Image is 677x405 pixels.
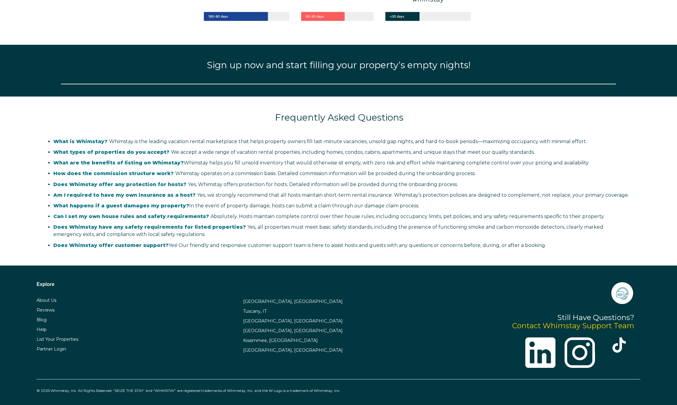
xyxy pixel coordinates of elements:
a: Tuscany, IT [243,308,267,314]
a: Contact Whimstay Support Team [512,321,634,330]
a: Partner Login [37,346,66,352]
span: What is Whimstay? [53,139,108,144]
img: icons-21 [610,281,634,305]
span: Frequently Asked Questions [275,112,403,123]
span: Does Whimstay offer any protection for hosts? [53,181,186,187]
a: Blog [37,317,47,322]
a: About Us [37,298,56,303]
a: List Your Properties [37,336,78,342]
span: Yes, we strongly recommend that all hosts maintain short-term rental insurance. Whimstay’s protec... [53,192,629,198]
span: Yes, Whimstay offers protection for hosts. Detailed information will be provided during the onboa... [53,181,458,187]
span: Whimstay helps you fill unsold inventory that would otherwise sit empty, with zero risk and effor... [53,160,589,166]
a: [GEOGRAPHIC_DATA], [GEOGRAPHIC_DATA] [243,328,343,333]
span: Can I set my own house rules and safety requirements? [53,213,209,219]
span: Whimstay operates on a commission basis. Detailed commission information will be provided during ... [53,171,476,176]
span: Yes! Our friendly and responsive customer support team is here to assist hosts and guests with an... [53,242,546,248]
span: How does the commission structure work? [53,171,174,176]
span: We accept a wide range of vacation rental properties, including homes, condos, cabins, apartments... [53,149,535,155]
span: Sign up now and start filling your property’s empty nights! [207,59,470,71]
span: Absolutely. Hosts maintain complete control over their house rules, including occupancy limits, p... [53,213,604,219]
strong: What happens if a guest damages my property? [53,203,189,209]
span: Whimstay is the leading vacation rental marketplace that helps property owners fill last-minute v... [53,139,587,144]
img: linkedin-logo [525,337,556,368]
span: Yes, all properties must meet basic safety standards, including the presence of functioning smoke... [53,224,603,237]
span: © 2025 Whimstay, Inc. All Rights Reserved. “SEIZE THE STAY” and “WHIMSTAY” are registered tradema... [37,388,340,393]
img: tik-tok [611,337,627,353]
a: [GEOGRAPHIC_DATA], [GEOGRAPHIC_DATA] [243,299,343,304]
a: [GEOGRAPHIC_DATA], [GEOGRAPHIC_DATA] [243,347,343,353]
span: Still Have Questions? [557,313,634,322]
a: Kissimmee, [GEOGRAPHIC_DATA] [243,338,318,343]
a: [GEOGRAPHIC_DATA], [GEOGRAPHIC_DATA] [243,318,343,324]
strong: What are the benefits of listing on Whimstay? [53,160,184,166]
a: Reviews [37,307,55,313]
span: What types of properties do you accept? [53,149,169,155]
span: Am I required to have my own insurance as a host? [53,192,196,198]
a: Help [37,327,47,332]
strong: Does Whimstay offer customer support? [53,242,168,248]
span: Does Whimstay have any safety requirements for listed properties? [53,224,246,230]
span: In the event of property damage, hosts can submit a claim through our damage claim process. [53,203,419,209]
span: Explore [37,282,55,287]
img: instagram [565,337,595,368]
